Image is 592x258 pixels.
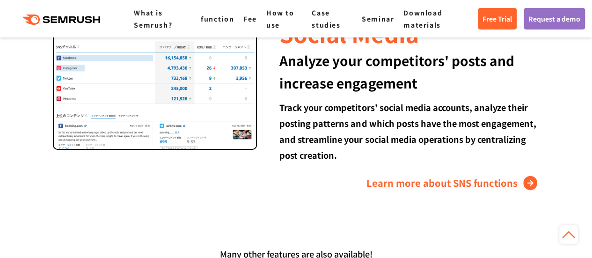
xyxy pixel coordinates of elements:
font: Analyze your competitors' posts and [279,51,514,70]
a: What is Semrush? [134,8,172,29]
a: Learn more about SNS functions [366,176,540,191]
font: Free Trial [482,14,512,23]
font: Track your competitors' social media accounts, analyze their posting patterns and which posts hav... [279,101,536,161]
a: Request a demo [524,8,585,29]
a: Case studies [312,8,340,29]
a: How to use [266,8,294,29]
a: Fee [243,14,257,23]
font: increase engagement [279,74,417,92]
a: function [201,14,234,23]
font: Request a demo [528,14,580,23]
a: Download materials [403,8,442,29]
a: Seminar [362,14,394,23]
font: Learn more about SNS functions [366,176,518,190]
a: Free Trial [478,8,517,29]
